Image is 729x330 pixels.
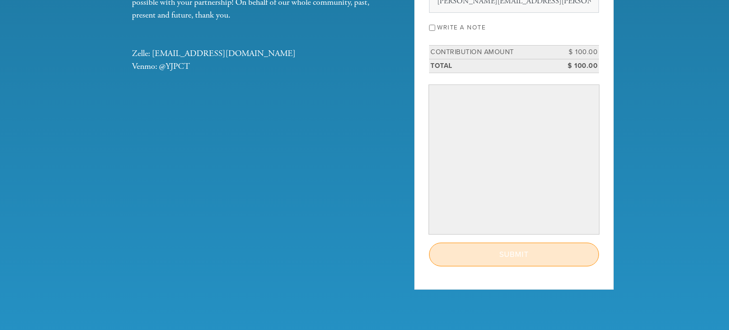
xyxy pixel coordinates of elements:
label: Write a note [437,24,486,31]
input: Submit [429,243,599,266]
td: $ 100.00 [556,46,599,59]
iframe: Secure payment input frame [431,87,597,232]
td: $ 100.00 [556,59,599,73]
td: Contribution Amount [429,46,556,59]
td: Total [429,59,556,73]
